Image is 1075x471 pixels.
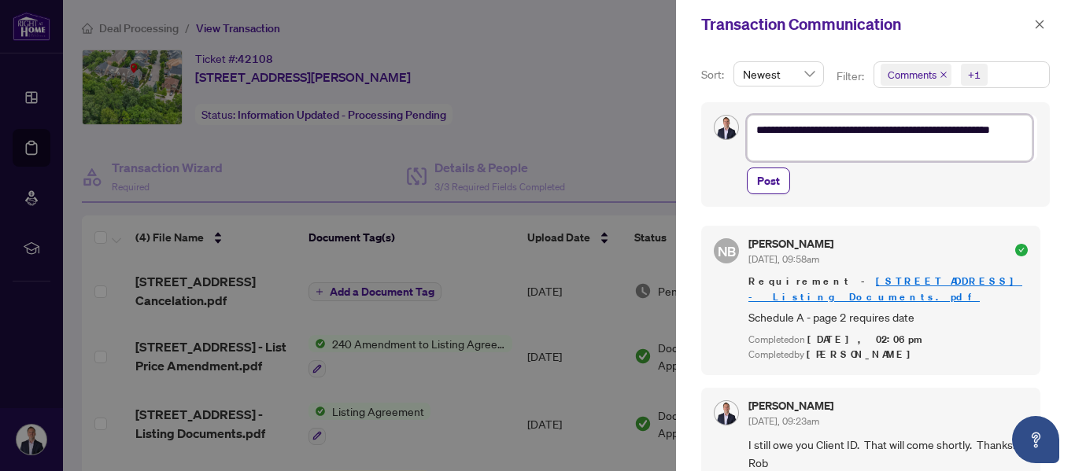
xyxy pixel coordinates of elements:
span: close [1034,19,1045,30]
img: Profile Icon [715,116,738,139]
span: NB [717,240,736,261]
span: Newest [743,62,815,86]
h5: [PERSON_NAME] [748,400,833,411]
div: Transaction Communication [701,13,1029,36]
h5: [PERSON_NAME] [748,238,833,249]
span: [PERSON_NAME] [807,348,919,361]
button: Post [747,167,790,194]
div: Completed on [748,333,1028,348]
span: close [940,71,948,79]
span: [DATE], 09:58am [748,253,819,265]
span: Requirement - [748,274,1028,305]
a: [STREET_ADDRESS] - Listing Documents.pdf [748,274,1022,304]
span: [DATE], 09:23am [748,415,819,427]
p: Filter: [837,68,866,85]
p: Sort: [701,66,727,83]
span: [DATE], 02:06pm [807,333,925,346]
div: +1 [968,67,981,83]
span: Schedule A - page 2 requires date [748,308,1028,326]
span: Comments [881,64,951,86]
span: Comments [888,67,936,83]
button: Open asap [1012,416,1059,463]
img: Profile Icon [715,401,738,425]
div: Completed by [748,348,1028,362]
span: Post [757,168,780,193]
span: check-circle [1015,244,1028,256]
